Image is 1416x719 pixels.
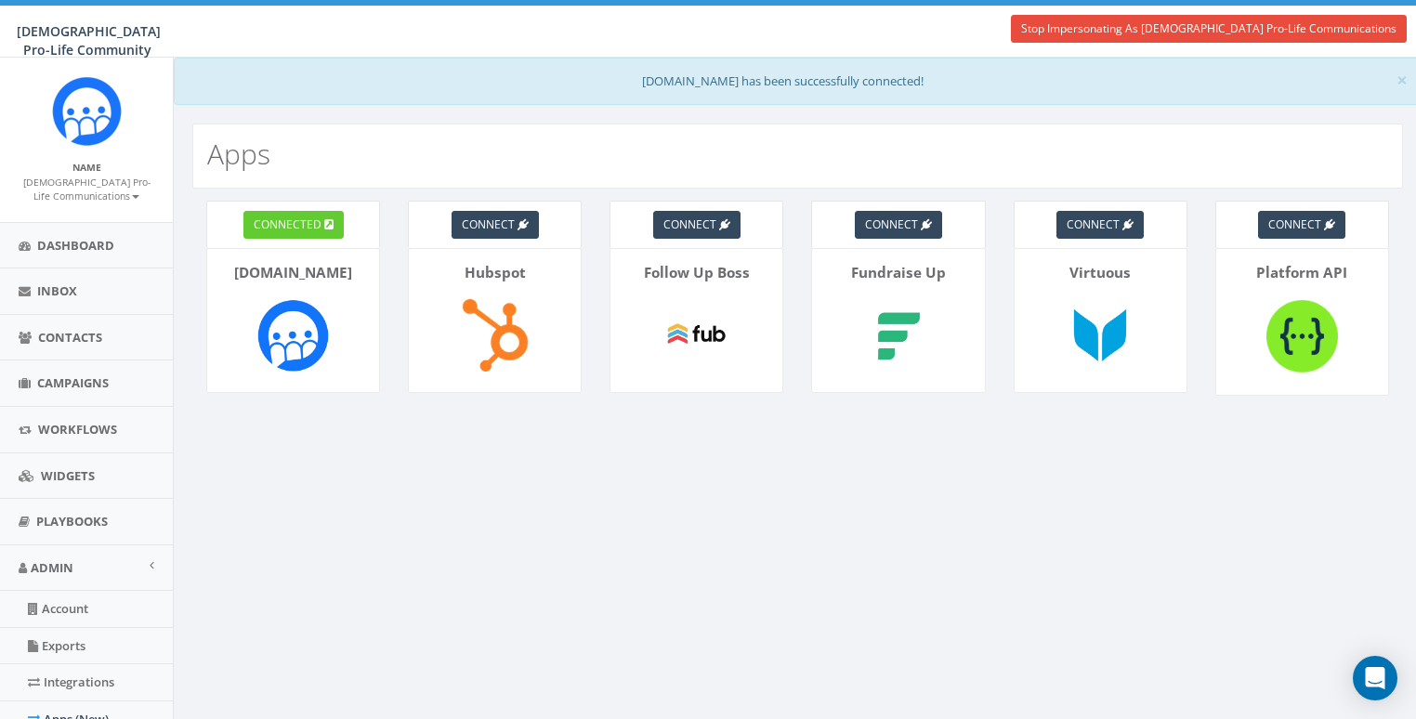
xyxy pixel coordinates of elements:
[653,292,740,378] img: Follow Up Boss-logo
[826,263,970,283] p: Fundraise Up
[452,211,539,239] a: connect
[1230,263,1374,283] p: Platform API
[624,263,768,283] p: Follow Up Boss
[452,292,538,378] img: Hubspot-logo
[1396,67,1408,93] span: ×
[254,216,321,232] span: connected
[1029,263,1173,283] p: Virtuous
[1067,216,1120,232] span: connect
[38,329,102,346] span: Contacts
[37,282,77,299] span: Inbox
[1353,656,1397,700] div: Open Intercom Messenger
[23,176,151,203] small: [DEMOGRAPHIC_DATA] Pro-Life Communications
[221,263,365,283] p: [DOMAIN_NAME]
[855,211,942,239] a: connect
[462,216,515,232] span: connect
[1258,211,1345,239] a: connect
[243,211,344,239] a: connected
[663,216,716,232] span: connect
[37,374,109,391] span: Campaigns
[17,22,161,59] span: [DEMOGRAPHIC_DATA] Pro-Life Community
[1259,292,1345,380] img: Platform API-logo
[31,559,73,576] span: Admin
[41,467,95,484] span: Widgets
[72,161,101,174] small: Name
[250,292,336,378] img: Rally.so-logo
[1396,71,1408,90] button: Close
[653,211,741,239] a: connect
[1057,292,1144,378] img: Virtuous-logo
[423,263,567,283] p: Hubspot
[1268,216,1321,232] span: connect
[1011,15,1407,43] a: Stop Impersonating As [DEMOGRAPHIC_DATA] Pro-Life Communications
[52,76,122,146] img: Rally_Corp_Icon_1.png
[207,138,270,169] h2: Apps
[23,173,151,204] a: [DEMOGRAPHIC_DATA] Pro-Life Communications
[38,421,117,438] span: Workflows
[1056,211,1144,239] a: connect
[856,292,942,378] img: Fundraise Up-logo
[36,513,108,529] span: Playbooks
[865,216,918,232] span: connect
[37,237,114,254] span: Dashboard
